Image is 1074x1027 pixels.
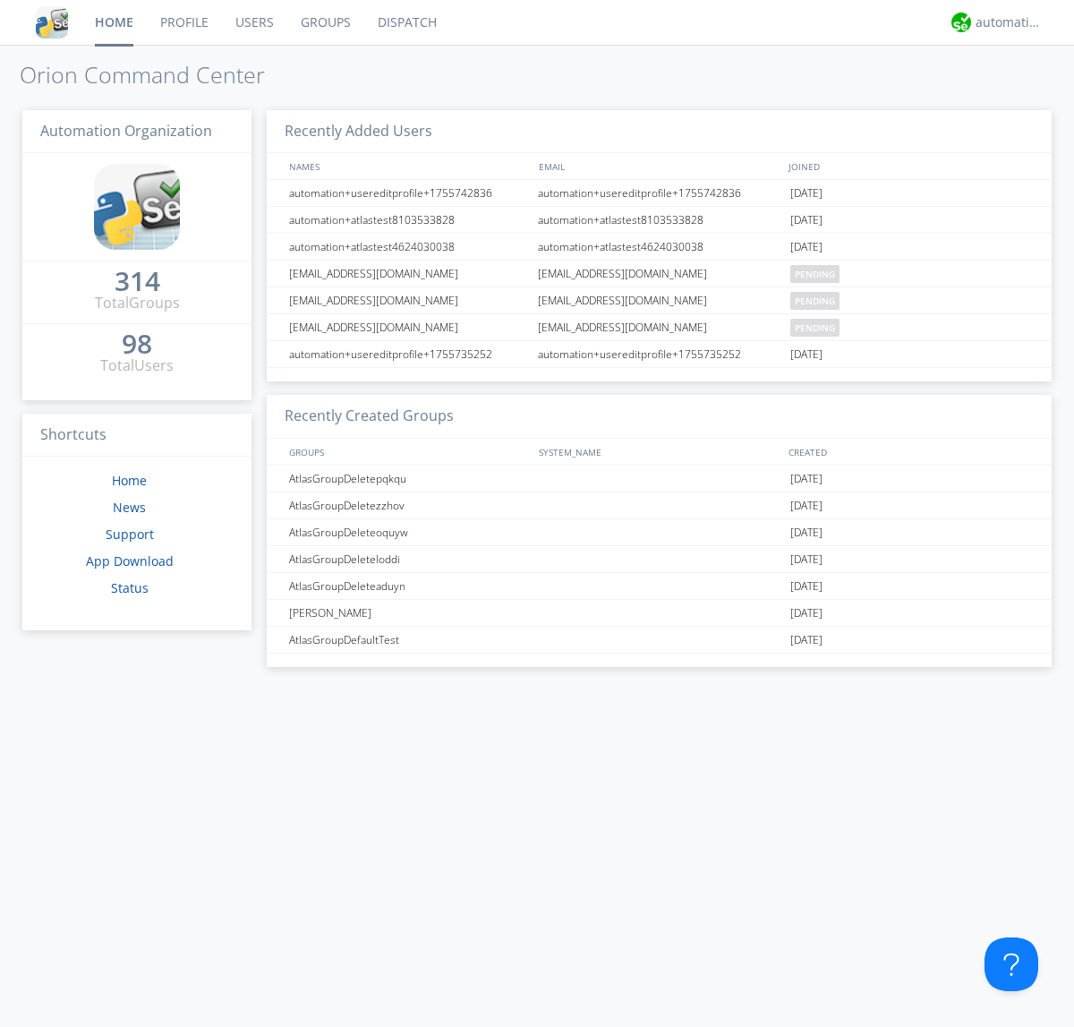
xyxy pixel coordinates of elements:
[267,287,1052,314] a: [EMAIL_ADDRESS][DOMAIN_NAME][EMAIL_ADDRESS][DOMAIN_NAME]pending
[533,341,786,367] div: automation+usereditprofile+1755735252
[267,546,1052,573] a: AtlasGroupDeleteloddi[DATE]
[106,526,154,543] a: Support
[94,164,180,250] img: cddb5a64eb264b2086981ab96f4c1ba7
[976,13,1043,31] div: automation+atlas
[267,261,1052,287] a: [EMAIL_ADDRESS][DOMAIN_NAME][EMAIL_ADDRESS][DOMAIN_NAME]pending
[267,207,1052,234] a: automation+atlastest8103533828automation+atlastest8103533828[DATE]
[533,207,786,233] div: automation+atlastest8103533828
[790,341,823,368] span: [DATE]
[40,121,212,141] span: Automation Organization
[285,234,533,260] div: automation+atlastest4624030038
[790,492,823,519] span: [DATE]
[122,335,152,355] a: 98
[115,272,160,293] a: 314
[790,573,823,600] span: [DATE]
[22,414,251,458] h3: Shortcuts
[267,466,1052,492] a: AtlasGroupDeletepqkqu[DATE]
[790,180,823,207] span: [DATE]
[267,110,1052,154] h3: Recently Added Users
[285,519,533,545] div: AtlasGroupDeleteoquyw
[267,395,1052,439] h3: Recently Created Groups
[115,272,160,290] div: 314
[285,627,533,653] div: AtlasGroupDefaultTest
[790,627,823,654] span: [DATE]
[790,600,823,627] span: [DATE]
[285,600,533,626] div: [PERSON_NAME]
[533,314,786,340] div: [EMAIL_ADDRESS][DOMAIN_NAME]
[534,439,784,465] div: SYSTEM_NAME
[533,287,786,313] div: [EMAIL_ADDRESS][DOMAIN_NAME]
[267,314,1052,341] a: [EMAIL_ADDRESS][DOMAIN_NAME][EMAIL_ADDRESS][DOMAIN_NAME]pending
[267,573,1052,600] a: AtlasGroupDeleteaduyn[DATE]
[285,153,530,179] div: NAMES
[784,153,1035,179] div: JOINED
[285,546,533,572] div: AtlasGroupDeleteloddi
[790,466,823,492] span: [DATE]
[790,234,823,261] span: [DATE]
[285,261,533,287] div: [EMAIL_ADDRESS][DOMAIN_NAME]
[113,499,146,516] a: News
[111,579,149,596] a: Status
[267,492,1052,519] a: AtlasGroupDeletezzhov[DATE]
[534,153,784,179] div: EMAIL
[790,207,823,234] span: [DATE]
[790,292,840,310] span: pending
[285,314,533,340] div: [EMAIL_ADDRESS][DOMAIN_NAME]
[285,573,533,599] div: AtlasGroupDeleteaduyn
[285,180,533,206] div: automation+usereditprofile+1755742836
[267,180,1052,207] a: automation+usereditprofile+1755742836automation+usereditprofile+1755742836[DATE]
[95,293,180,313] div: Total Groups
[533,180,786,206] div: automation+usereditprofile+1755742836
[285,466,533,492] div: AtlasGroupDeletepqkqu
[790,319,840,337] span: pending
[285,492,533,518] div: AtlasGroupDeletezzhov
[267,341,1052,368] a: automation+usereditprofile+1755735252automation+usereditprofile+1755735252[DATE]
[285,287,533,313] div: [EMAIL_ADDRESS][DOMAIN_NAME]
[100,355,174,376] div: Total Users
[790,265,840,283] span: pending
[36,6,68,39] img: cddb5a64eb264b2086981ab96f4c1ba7
[267,600,1052,627] a: [PERSON_NAME][DATE]
[267,234,1052,261] a: automation+atlastest4624030038automation+atlastest4624030038[DATE]
[951,13,971,32] img: d2d01cd9b4174d08988066c6d424eccd
[122,335,152,353] div: 98
[112,472,147,489] a: Home
[267,627,1052,654] a: AtlasGroupDefaultTest[DATE]
[790,546,823,573] span: [DATE]
[533,234,786,260] div: automation+atlastest4624030038
[784,439,1035,465] div: CREATED
[285,207,533,233] div: automation+atlastest8103533828
[790,519,823,546] span: [DATE]
[86,552,174,569] a: App Download
[267,519,1052,546] a: AtlasGroupDeleteoquyw[DATE]
[533,261,786,287] div: [EMAIL_ADDRESS][DOMAIN_NAME]
[984,937,1038,991] iframe: Toggle Customer Support
[285,439,530,465] div: GROUPS
[285,341,533,367] div: automation+usereditprofile+1755735252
